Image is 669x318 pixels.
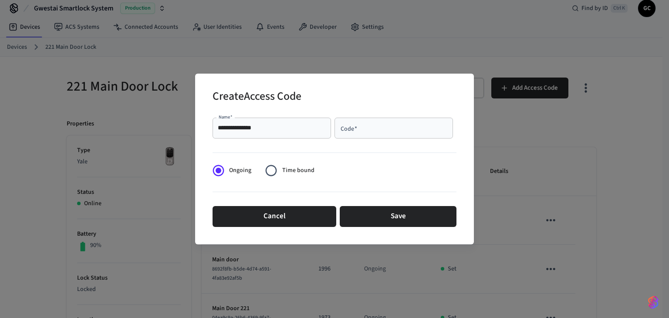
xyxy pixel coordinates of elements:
span: Ongoing [229,166,251,175]
span: Time bound [282,166,314,175]
img: SeamLogoGradient.69752ec5.svg [648,295,659,309]
button: Cancel [213,206,336,227]
label: Name [219,114,233,120]
button: Save [340,206,456,227]
h2: Create Access Code [213,84,301,111]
